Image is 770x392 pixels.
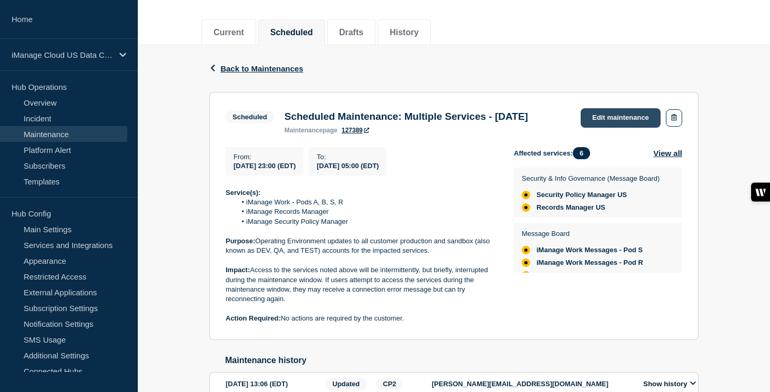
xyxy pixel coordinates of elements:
[226,314,497,323] p: No actions are required by the customer.
[285,127,323,134] span: maintenance
[236,207,498,216] li: iManage Records Manager
[536,259,643,267] span: iManage Work Messages - Pod R
[226,237,255,245] strong: Purpose:
[339,28,363,37] button: Drafts
[514,147,595,159] span: Affected services:
[209,64,303,73] button: Back to Maintenances
[573,147,590,159] span: 6
[226,189,260,197] strong: Service(s):
[522,191,530,199] div: affected
[285,127,338,134] p: page
[653,147,682,159] button: View all
[536,203,605,212] span: Records Manager US
[317,153,379,161] p: To :
[226,314,281,322] strong: Action Required:
[326,378,367,390] span: Updated
[536,191,627,199] span: Security Policy Manager US
[536,246,643,254] span: iManage Work Messages - Pod S
[536,271,644,280] span: iManage Work messages - Pod B
[236,217,498,226] li: iManage Security Policy Manager
[234,153,296,161] p: From :
[390,28,419,37] button: History
[226,266,250,274] strong: Impact:
[522,174,660,182] p: Security & Info Governance (Message Board)
[12,50,113,59] p: iManage Cloud US Data Center
[226,111,274,123] span: Scheduled
[317,162,379,170] span: [DATE] 05:00 (EDT)
[226,236,497,256] p: Operating Environment updates to all customer production and sandbox (also known as DEV, QA, and ...
[522,246,530,254] div: affected
[522,271,530,280] div: affected
[376,378,403,390] span: CP2
[341,127,369,134] a: 127389
[640,379,699,388] button: Show history
[226,265,497,304] p: Access to the services noted above will be intermittently, but briefly, interrupted during the ma...
[220,64,303,73] span: Back to Maintenances
[225,356,698,365] h2: Maintenance history
[236,198,498,207] li: iManage Work - Pods A, B, S, R
[285,111,528,122] h3: Scheduled Maintenance: Multiple Services - [DATE]
[581,108,661,128] a: Edit maintenance
[522,230,644,238] p: Message Board
[432,380,632,388] p: [PERSON_NAME][EMAIL_ADDRESS][DOMAIN_NAME]
[226,378,322,390] div: [DATE] 13:06 (EDT)
[522,259,530,267] div: affected
[270,28,313,37] button: Scheduled
[234,162,296,170] span: [DATE] 23:00 (EDT)
[214,28,244,37] button: Current
[522,203,530,212] div: affected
